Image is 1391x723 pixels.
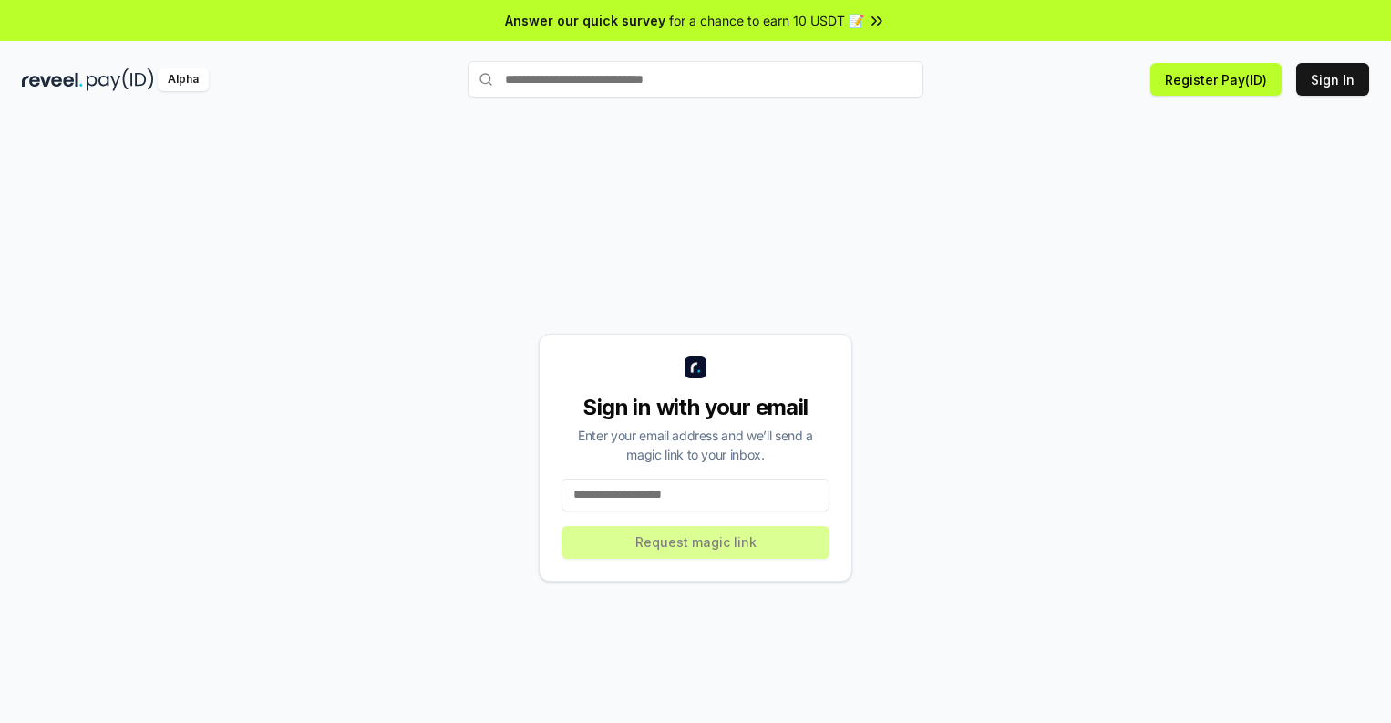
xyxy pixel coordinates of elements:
button: Register Pay(ID) [1150,63,1282,96]
span: Answer our quick survey [505,11,665,30]
button: Sign In [1296,63,1369,96]
div: Alpha [158,68,209,91]
img: reveel_dark [22,68,83,91]
span: for a chance to earn 10 USDT 📝 [669,11,864,30]
img: pay_id [87,68,154,91]
div: Enter your email address and we’ll send a magic link to your inbox. [562,426,829,464]
div: Sign in with your email [562,393,829,422]
img: logo_small [685,356,706,378]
